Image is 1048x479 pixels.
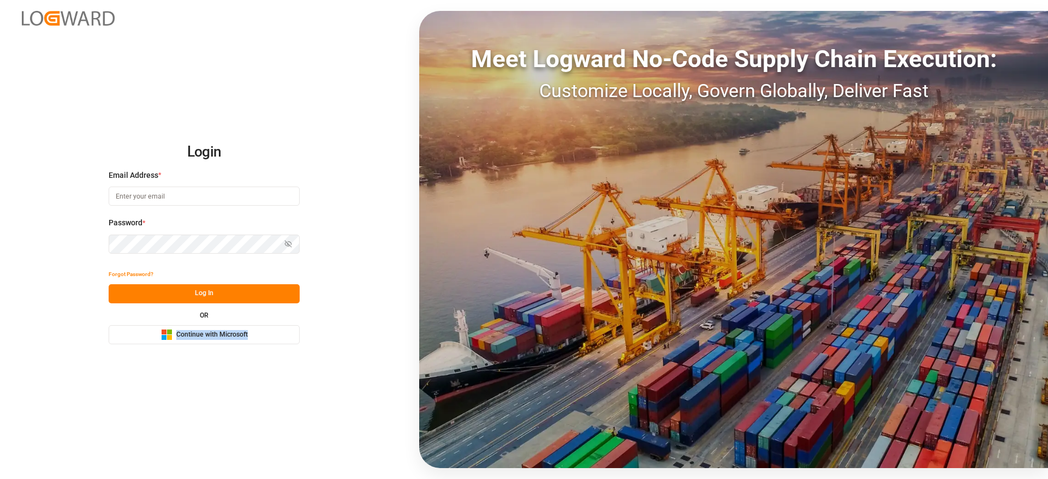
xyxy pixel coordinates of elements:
[109,187,300,206] input: Enter your email
[109,170,158,181] span: Email Address
[109,325,300,344] button: Continue with Microsoft
[109,265,153,284] button: Forgot Password?
[109,284,300,303] button: Log In
[109,135,300,170] h2: Login
[22,11,115,26] img: Logward_new_orange.png
[419,41,1048,77] div: Meet Logward No-Code Supply Chain Execution:
[200,312,209,319] small: OR
[109,217,142,229] span: Password
[176,330,248,340] span: Continue with Microsoft
[419,77,1048,105] div: Customize Locally, Govern Globally, Deliver Fast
